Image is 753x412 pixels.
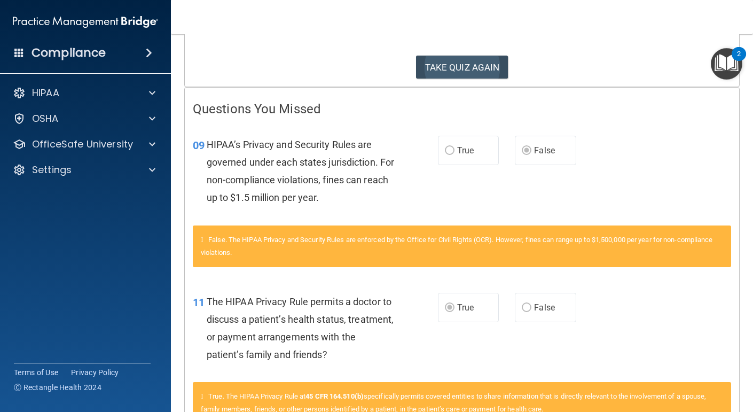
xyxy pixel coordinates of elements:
input: False [522,147,531,155]
h4: Compliance [32,45,106,60]
p: Settings [32,164,72,176]
span: False [534,302,555,313]
p: OSHA [32,112,59,125]
span: True [457,145,474,156]
span: Ⓒ Rectangle Health 2024 [14,382,101,393]
iframe: Drift Widget Chat Controller [700,338,740,379]
span: 11 [193,296,205,309]
button: Open Resource Center, 2 new notifications [711,48,742,80]
a: Terms of Use [14,367,58,378]
a: HIPAA [13,87,155,99]
p: HIPAA [32,87,59,99]
div: 2 [737,54,741,68]
a: OfficeSafe University [13,138,155,151]
a: 45 CFR 164.510(b) [305,392,364,400]
span: HIPAA’s Privacy and Security Rules are governed under each states jurisdiction. For non-complianc... [207,139,394,204]
span: False. The HIPAA Privacy and Security Rules are enforced by the Office for Civil Rights (OCR). Ho... [201,236,713,256]
input: True [445,147,454,155]
p: OfficeSafe University [32,138,133,151]
a: OSHA [13,112,155,125]
input: False [522,304,531,312]
img: PMB logo [13,11,158,33]
h4: Questions You Missed [193,102,731,116]
a: Settings [13,164,155,176]
button: TAKE QUIZ AGAIN [416,56,508,79]
span: False [534,145,555,156]
span: The HIPAA Privacy Rule permits a doctor to discuss a patient’s health status, treatment, or payme... [207,296,394,361]
span: 09 [193,139,205,152]
input: True [445,304,454,312]
span: True [457,302,474,313]
a: Privacy Policy [71,367,119,378]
